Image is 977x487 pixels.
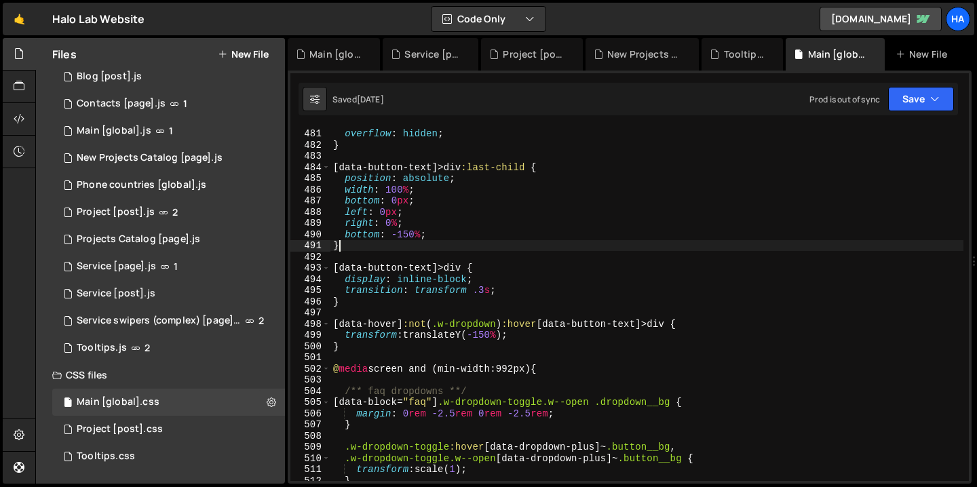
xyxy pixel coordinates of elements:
[332,94,384,105] div: Saved
[52,117,285,144] div: 826/1521.js
[290,162,330,174] div: 484
[290,431,330,442] div: 508
[946,7,970,31] a: Ha
[77,342,127,354] div: Tooltips.js
[290,229,330,241] div: 490
[290,408,330,420] div: 506
[290,397,330,408] div: 505
[77,315,240,327] div: Service swipers (complex) [page].js
[290,453,330,465] div: 510
[290,207,330,218] div: 488
[290,296,330,308] div: 496
[503,47,566,61] div: Project [post].css
[290,330,330,341] div: 499
[52,144,285,172] div: 826/45771.js
[3,3,36,35] a: 🤙
[896,47,953,61] div: New File
[52,199,285,226] div: 826/8916.js
[888,87,954,111] button: Save
[290,419,330,431] div: 507
[145,343,150,353] span: 2
[290,151,330,162] div: 483
[290,274,330,286] div: 494
[290,285,330,296] div: 495
[820,7,942,31] a: [DOMAIN_NAME]
[290,352,330,364] div: 501
[808,47,868,61] div: Main [global].css
[52,47,77,62] h2: Files
[77,71,142,83] div: Blog [post].js
[77,260,156,273] div: Service [page].js
[290,464,330,475] div: 511
[404,47,462,61] div: Service [post].js
[52,90,285,117] div: 826/1551.js
[77,396,159,408] div: Main [global].css
[52,389,285,416] div: 826/3053.css
[77,233,200,246] div: Projects Catalog [page].js
[169,125,173,136] span: 1
[77,125,151,137] div: Main [global].js
[290,386,330,397] div: 504
[309,47,364,61] div: Main [global].js
[432,7,545,31] button: Code Only
[607,47,683,61] div: New Projects Catalog [page].js
[77,288,155,300] div: Service [post].js
[77,179,206,191] div: Phone countries [global].js
[290,307,330,319] div: 497
[809,94,880,105] div: Prod is out of sync
[290,140,330,151] div: 482
[290,364,330,375] div: 502
[77,206,155,218] div: Project [post].js
[290,262,330,274] div: 493
[290,319,330,330] div: 498
[258,315,264,326] span: 2
[52,307,290,334] div: 826/8793.js
[52,226,285,253] div: 826/10093.js
[77,152,223,164] div: New Projects Catalog [page].js
[290,442,330,453] div: 509
[52,280,285,307] div: 826/7934.js
[77,98,166,110] div: Contacts [page].js
[174,261,178,272] span: 1
[218,49,269,60] button: New File
[290,195,330,207] div: 487
[52,172,285,199] div: 826/24828.js
[52,334,285,362] div: 826/18329.js
[290,475,330,487] div: 512
[290,173,330,184] div: 485
[52,11,145,27] div: Halo Lab Website
[290,128,330,140] div: 481
[77,450,135,463] div: Tooltips.css
[52,63,285,90] div: 826/3363.js
[52,253,285,280] div: 826/10500.js
[290,252,330,263] div: 492
[290,341,330,353] div: 500
[724,47,767,61] div: Tooltips.css
[52,416,285,443] div: 826/9226.css
[357,94,384,105] div: [DATE]
[290,240,330,252] div: 491
[52,443,285,470] div: 826/18335.css
[183,98,187,109] span: 1
[290,218,330,229] div: 489
[290,184,330,196] div: 486
[36,362,285,389] div: CSS files
[290,374,330,386] div: 503
[172,207,178,218] span: 2
[77,423,163,435] div: Project [post].css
